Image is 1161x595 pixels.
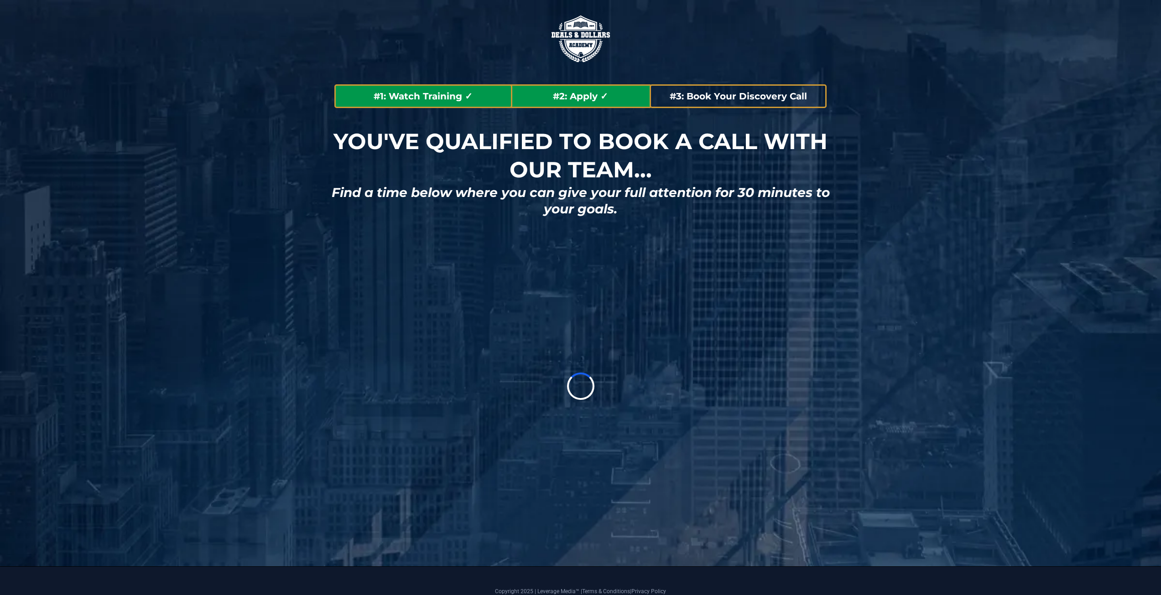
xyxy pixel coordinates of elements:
strong: #2: Apply ✓ [553,91,608,102]
em: Find a time below where you can give your full attention for 30 minutes to your goals. [332,185,830,217]
strong: #3: Book Your Discovery Call [670,91,807,102]
strong: #1: Watch Training ✓ [374,91,473,102]
strong: You've qualified to book a call with our team... [333,128,828,183]
a: Privacy Policy [631,588,666,595]
a: Terms & Conditions [582,588,630,595]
